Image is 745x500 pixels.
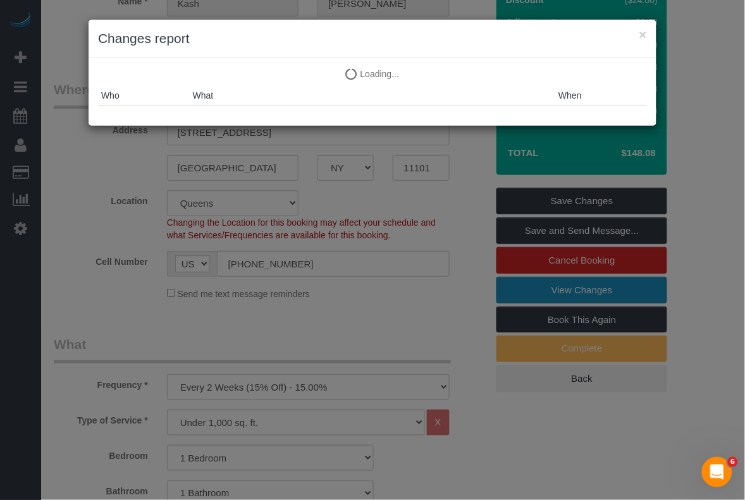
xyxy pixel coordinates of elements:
span: 6 [728,457,738,467]
p: Loading... [98,68,647,80]
sui-modal: Changes report [89,20,656,126]
h3: Changes report [98,29,647,48]
th: Who [98,86,190,106]
button: × [639,28,647,41]
iframe: Intercom live chat [702,457,732,487]
th: When [555,86,647,106]
th: What [190,86,556,106]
